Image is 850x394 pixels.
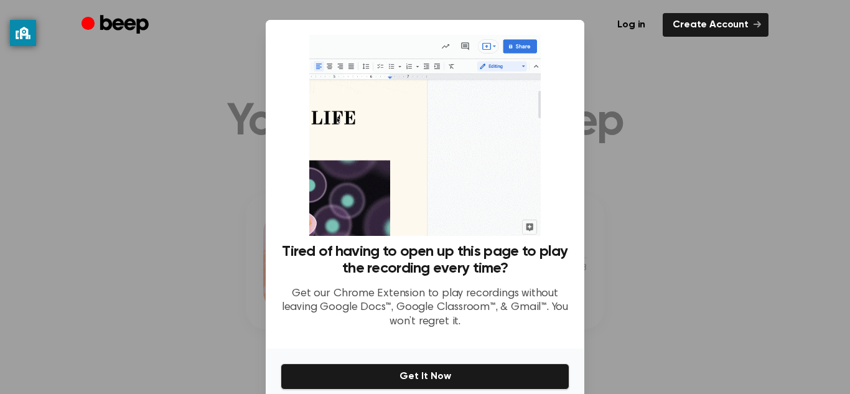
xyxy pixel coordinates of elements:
[309,35,540,236] img: Beep extension in action
[281,287,569,329] p: Get our Chrome Extension to play recordings without leaving Google Docs™, Google Classroom™, & Gm...
[82,13,152,37] a: Beep
[281,364,569,390] button: Get It Now
[10,20,36,46] button: privacy banner
[663,13,768,37] a: Create Account
[607,13,655,37] a: Log in
[281,243,569,277] h3: Tired of having to open up this page to play the recording every time?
